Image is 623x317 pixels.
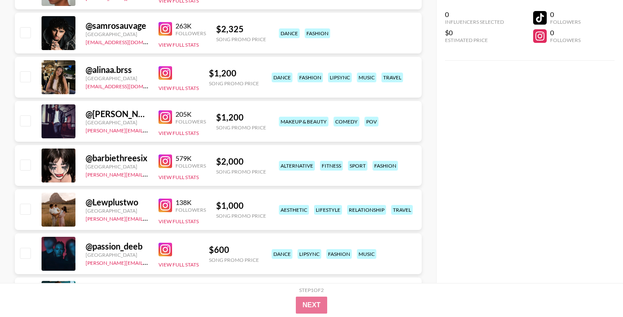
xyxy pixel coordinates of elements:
button: View Full Stats [159,130,199,136]
div: Estimated Price [445,37,504,43]
div: @ [PERSON_NAME].leonrdo [86,109,148,119]
div: pov [364,117,378,126]
div: dance [279,28,300,38]
div: Followers [175,207,206,213]
div: $ 600 [209,244,259,255]
div: fashion [373,161,398,171]
div: aesthetic [279,205,309,215]
div: Song Promo Price [216,124,266,131]
div: 205K [175,110,206,118]
div: [GEOGRAPHIC_DATA] [86,163,148,170]
div: lipsync [328,73,352,82]
div: fitness [320,161,343,171]
div: Followers [175,118,206,125]
div: travel [391,205,413,215]
div: Song Promo Price [216,213,266,219]
div: @ passion_deeb [86,241,148,252]
div: $0 [445,28,504,37]
div: Song Promo Price [209,257,259,263]
div: $ 1,000 [216,200,266,211]
div: $ 2,000 [216,156,266,167]
div: 263K [175,22,206,30]
div: Song Promo Price [216,36,266,42]
img: Instagram [159,110,172,124]
div: [GEOGRAPHIC_DATA] [86,208,148,214]
div: Followers [175,30,206,36]
div: $ 1,200 [216,112,266,123]
a: [PERSON_NAME][EMAIL_ADDRESS][DOMAIN_NAME] [86,170,211,178]
div: [GEOGRAPHIC_DATA] [86,31,148,37]
div: Followers [550,19,581,25]
div: music [357,249,376,259]
div: Song Promo Price [209,80,259,87]
div: @ barbiethreesix [86,153,148,163]
div: sport [348,161,367,171]
div: 0 [550,28,581,37]
img: Instagram [159,22,172,36]
div: [GEOGRAPHIC_DATA] [86,252,148,258]
div: travel [381,73,403,82]
div: 0 [550,10,581,19]
button: View Full Stats [159,42,199,48]
button: View Full Stats [159,218,199,224]
img: Instagram [159,243,172,256]
div: [GEOGRAPHIC_DATA] [86,119,148,126]
div: [GEOGRAPHIC_DATA] [86,75,148,81]
div: comedy [334,117,359,126]
div: alternative [279,161,315,171]
div: $ 2,325 [216,24,266,34]
div: relationship [347,205,386,215]
div: Followers [550,37,581,43]
div: @ Lewplustwo [86,197,148,208]
a: [EMAIL_ADDRESS][DOMAIN_NAME] [86,81,171,90]
div: dance [272,249,292,259]
a: [PERSON_NAME][EMAIL_ADDRESS][PERSON_NAME][DOMAIN_NAME] [86,258,251,266]
div: 138K [175,198,206,207]
a: [EMAIL_ADDRESS][DOMAIN_NAME] [86,37,171,45]
div: lifestyle [314,205,342,215]
div: lipsync [298,249,321,259]
div: fashion [298,73,323,82]
img: Instagram [159,66,172,80]
div: makeup & beauty [279,117,328,126]
button: View Full Stats [159,85,199,91]
button: View Full Stats [159,261,199,268]
div: Followers [175,163,206,169]
div: dance [272,73,292,82]
div: $ 1,200 [209,68,259,79]
div: fashion [326,249,352,259]
div: 579K [175,154,206,163]
a: [PERSON_NAME][EMAIL_ADDRESS][DOMAIN_NAME] [86,214,211,222]
div: @ samrosauvage [86,20,148,31]
div: 0 [445,10,504,19]
a: [PERSON_NAME][EMAIL_ADDRESS][DOMAIN_NAME] [86,126,211,134]
img: Instagram [159,154,172,168]
div: music [357,73,376,82]
div: fashion [305,28,330,38]
img: Instagram [159,199,172,212]
div: @ alinaa.brss [86,65,148,75]
div: Influencers Selected [445,19,504,25]
div: Song Promo Price [216,168,266,175]
div: Step 1 of 2 [299,287,324,293]
button: View Full Stats [159,174,199,180]
button: Next [296,297,328,314]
